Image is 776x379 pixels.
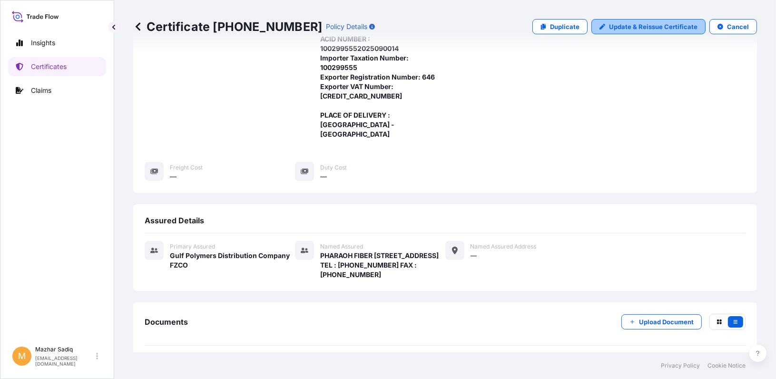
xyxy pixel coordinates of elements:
p: Upload Document [639,317,694,327]
p: Claims [31,86,51,95]
a: Cookie Notice [707,362,746,369]
span: Duty Cost [320,164,347,171]
span: Gulf Polymers Distribution Company FZCO [170,251,295,270]
p: Policy Details [326,22,367,31]
p: Cancel [727,22,749,31]
span: Named Assured [320,243,363,250]
span: M [18,351,26,361]
a: Certificates [8,57,106,76]
button: Upload Document [621,314,702,329]
span: 49.50 MT MARLEX POLYPROPYLENE RESIN HGX - 030 SP ACID NUMBER : 1002995552025090014 Importer Taxat... [320,6,445,139]
p: Certificate [PHONE_NUMBER] [133,19,322,34]
button: Cancel [709,19,757,34]
span: PHARAOH FIBER [STREET_ADDRESS] TEL : [PHONE_NUMBER] FAX : [PHONE_NUMBER] [320,251,445,279]
p: Mazhar Sadiq [35,346,94,353]
span: Assured Details [145,216,204,225]
p: [EMAIL_ADDRESS][DOMAIN_NAME] [35,355,94,367]
span: Freight Cost [170,164,203,171]
span: Primary assured [170,243,215,250]
span: — [170,172,177,181]
a: Update & Reissue Certificate [591,19,706,34]
a: Claims [8,81,106,100]
a: Insights [8,33,106,52]
p: Duplicate [550,22,580,31]
span: Documents [145,317,188,327]
span: Named Assured Address [471,243,537,250]
p: Insights [31,38,55,48]
a: Privacy Policy [661,362,700,369]
span: — [471,251,477,260]
p: Update & Reissue Certificate [609,22,697,31]
span: — [320,172,327,181]
p: Certificates [31,62,67,71]
a: Duplicate [532,19,588,34]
